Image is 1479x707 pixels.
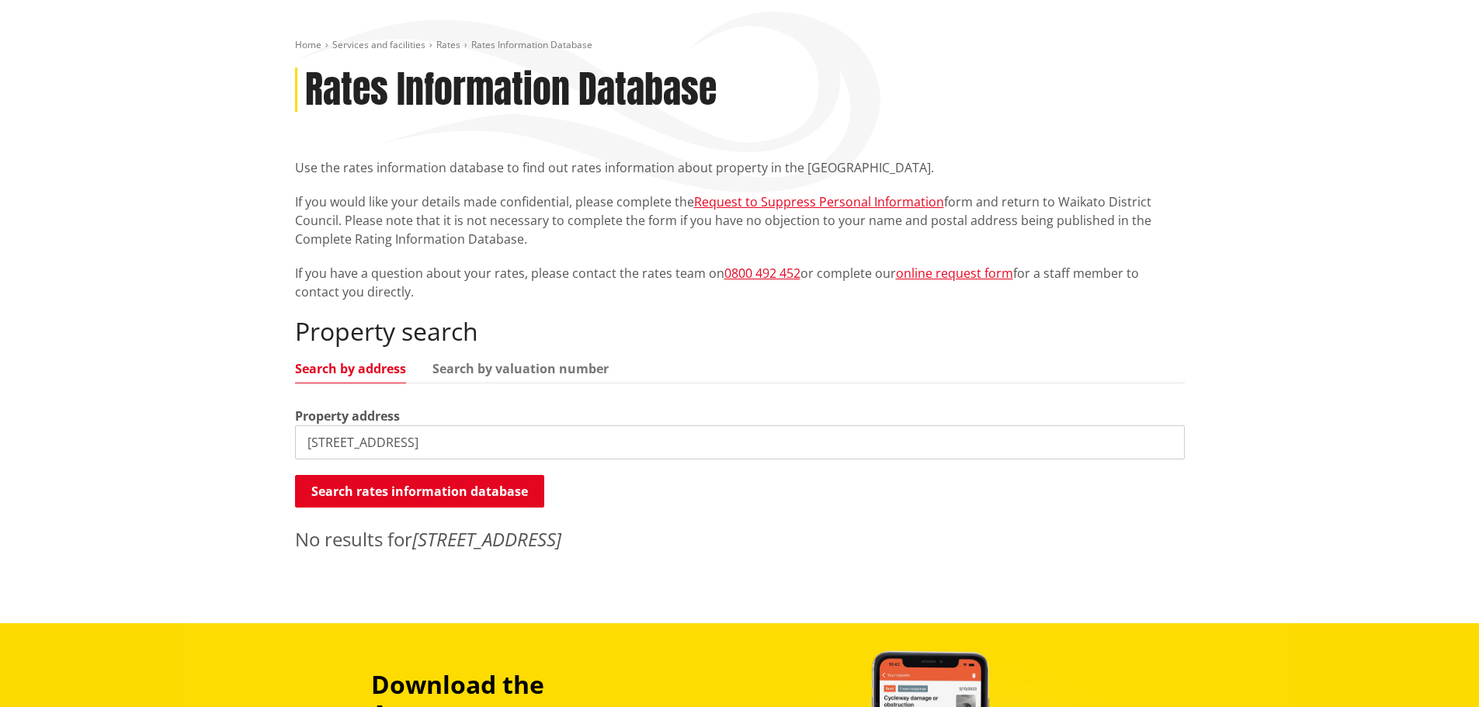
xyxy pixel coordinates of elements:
[295,39,1185,52] nav: breadcrumb
[305,68,717,113] h1: Rates Information Database
[471,38,592,51] span: Rates Information Database
[295,407,400,425] label: Property address
[332,38,425,51] a: Services and facilities
[436,38,460,51] a: Rates
[295,38,321,51] a: Home
[896,265,1013,282] a: online request form
[412,526,561,552] em: [STREET_ADDRESS]
[295,158,1185,177] p: Use the rates information database to find out rates information about property in the [GEOGRAPHI...
[295,362,406,375] a: Search by address
[295,264,1185,301] p: If you have a question about your rates, please contact the rates team on or complete our for a s...
[432,362,609,375] a: Search by valuation number
[694,193,944,210] a: Request to Suppress Personal Information
[295,425,1185,459] input: e.g. Duke Street NGARUAWAHIA
[1408,642,1463,698] iframe: Messenger Launcher
[295,475,544,508] button: Search rates information database
[295,317,1185,346] h2: Property search
[724,265,800,282] a: 0800 492 452
[295,525,1185,553] p: No results for
[295,192,1185,248] p: If you would like your details made confidential, please complete the form and return to Waikato ...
